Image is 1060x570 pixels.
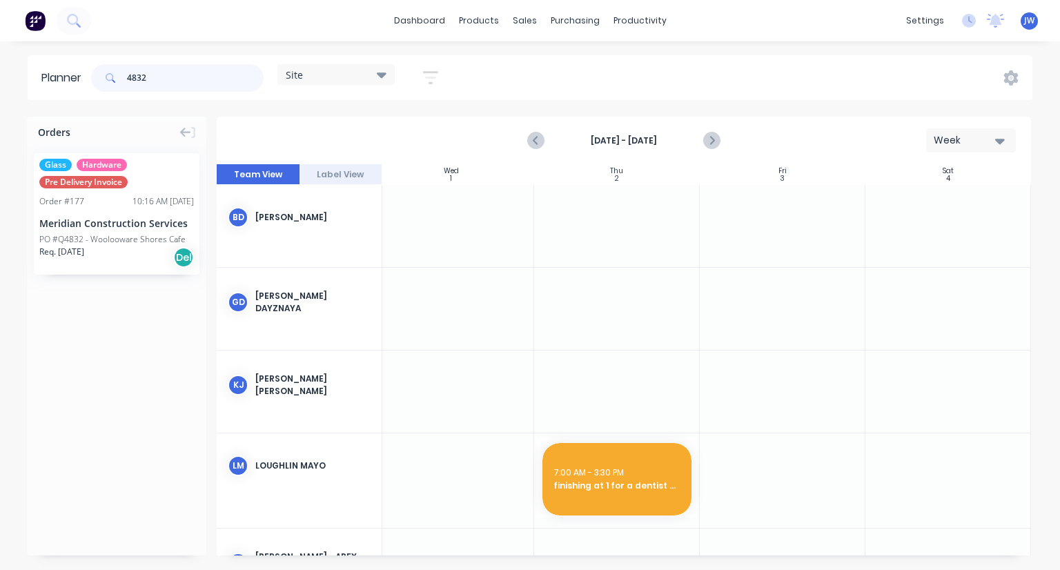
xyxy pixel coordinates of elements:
[943,167,954,175] div: Sat
[607,10,674,31] div: productivity
[452,10,506,31] div: products
[228,455,248,476] div: LM
[217,164,300,185] button: Team View
[228,292,248,313] div: GD
[934,133,997,148] div: Week
[780,175,785,182] div: 3
[39,216,194,230] div: Meridian Construction Services
[255,211,371,224] div: [PERSON_NAME]
[300,164,382,185] button: Label View
[286,68,303,82] span: Site
[450,175,452,182] div: 1
[228,375,248,395] div: KJ
[41,70,88,86] div: Planner
[544,10,607,31] div: purchasing
[39,195,84,208] div: Order # 177
[255,460,371,472] div: Loughlin Mayo
[38,125,70,139] span: Orders
[615,175,619,182] div: 2
[39,176,128,188] span: Pre Delivery Invoice
[127,64,264,92] input: Search for orders...
[173,247,194,268] div: Del
[132,195,194,208] div: 10:16 AM [DATE]
[778,167,787,175] div: Fri
[228,207,248,228] div: BD
[255,373,371,397] div: [PERSON_NAME] [PERSON_NAME]
[555,135,693,147] strong: [DATE] - [DATE]
[946,175,950,182] div: 4
[899,10,951,31] div: settings
[926,128,1016,153] button: Week
[39,159,72,171] span: Glass
[506,10,544,31] div: sales
[25,10,46,31] img: Factory
[387,10,452,31] a: dashboard
[77,159,127,171] span: Hardware
[255,290,371,315] div: [PERSON_NAME] Dayznaya
[39,246,84,258] span: Req. [DATE]
[444,167,459,175] div: Wed
[39,233,186,246] div: PO #Q4832 - Woolooware Shores Cafe
[553,466,624,478] span: 7:00 AM - 3:30 PM
[1024,14,1034,27] span: JW
[610,167,623,175] div: Thu
[553,480,680,492] span: finishing at 1 for a dentist appointment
